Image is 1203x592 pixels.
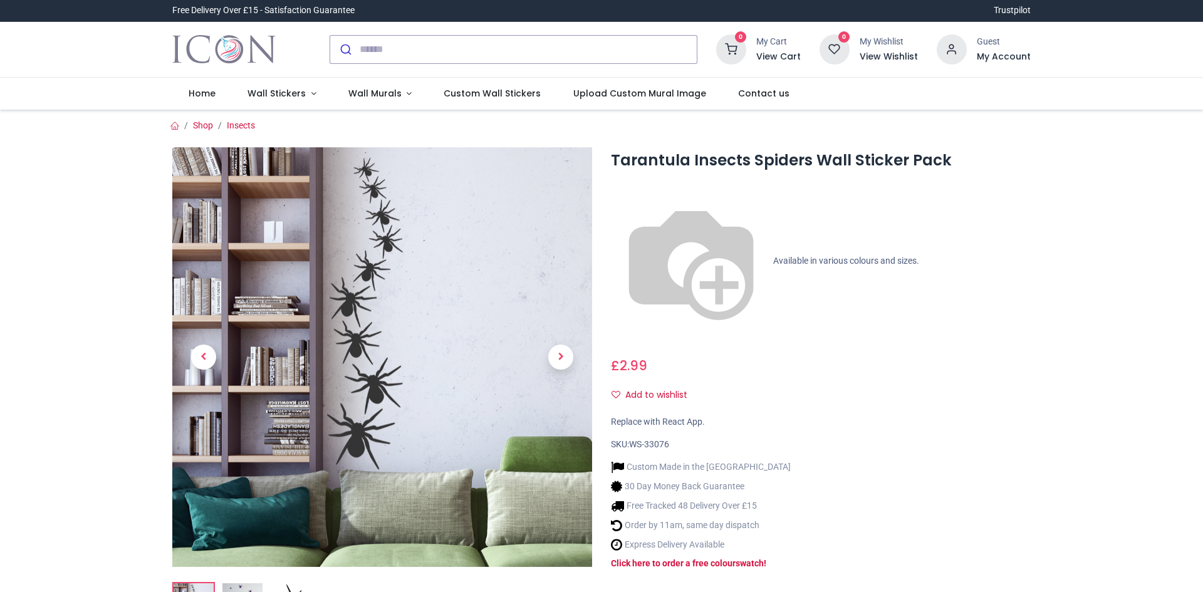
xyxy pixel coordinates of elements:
[611,460,791,474] li: Custom Made in the [GEOGRAPHIC_DATA]
[994,4,1031,17] a: Trustpilot
[611,150,1031,171] h1: Tarantula Insects Spiders Wall Sticker Pack
[764,558,766,568] a: !
[332,78,428,110] a: Wall Murals
[548,345,573,370] span: Next
[860,51,918,63] a: View Wishlist
[716,43,746,53] a: 0
[738,87,789,100] span: Contact us
[231,78,332,110] a: Wall Stickers
[611,385,698,406] button: Add to wishlistAdd to wishlist
[172,210,235,504] a: Previous
[247,87,306,100] span: Wall Stickers
[444,87,541,100] span: Custom Wall Stickers
[529,210,592,504] a: Next
[172,147,592,567] img: Tarantula Insects Spiders Wall Sticker Pack
[736,558,764,568] a: swatch
[860,36,918,48] div: My Wishlist
[977,36,1031,48] div: Guest
[773,256,919,266] span: Available in various colours and sizes.
[611,519,791,532] li: Order by 11am, same day dispatch
[611,439,1031,451] div: SKU:
[227,120,255,130] a: Insects
[629,439,669,449] span: WS-33076
[620,356,647,375] span: 2.99
[573,87,706,100] span: Upload Custom Mural Image
[611,356,647,375] span: £
[838,31,850,43] sup: 0
[611,558,736,568] a: Click here to order a free colour
[172,4,355,17] div: Free Delivery Over £15 - Satisfaction Guarantee
[611,499,791,512] li: Free Tracked 48 Delivery Over £15
[735,31,747,43] sup: 0
[611,538,791,551] li: Express Delivery Available
[756,51,801,63] a: View Cart
[611,480,791,493] li: 30 Day Money Back Guarantee
[172,32,276,67] img: Icon Wall Stickers
[612,390,620,399] i: Add to wishlist
[977,51,1031,63] a: My Account
[172,32,276,67] a: Logo of Icon Wall Stickers
[756,36,801,48] div: My Cart
[348,87,402,100] span: Wall Murals
[191,345,216,370] span: Previous
[330,36,360,63] button: Submit
[193,120,213,130] a: Shop
[611,416,1031,428] div: Replace with React App.
[820,43,850,53] a: 0
[611,181,771,341] img: color-wheel.png
[189,87,216,100] span: Home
